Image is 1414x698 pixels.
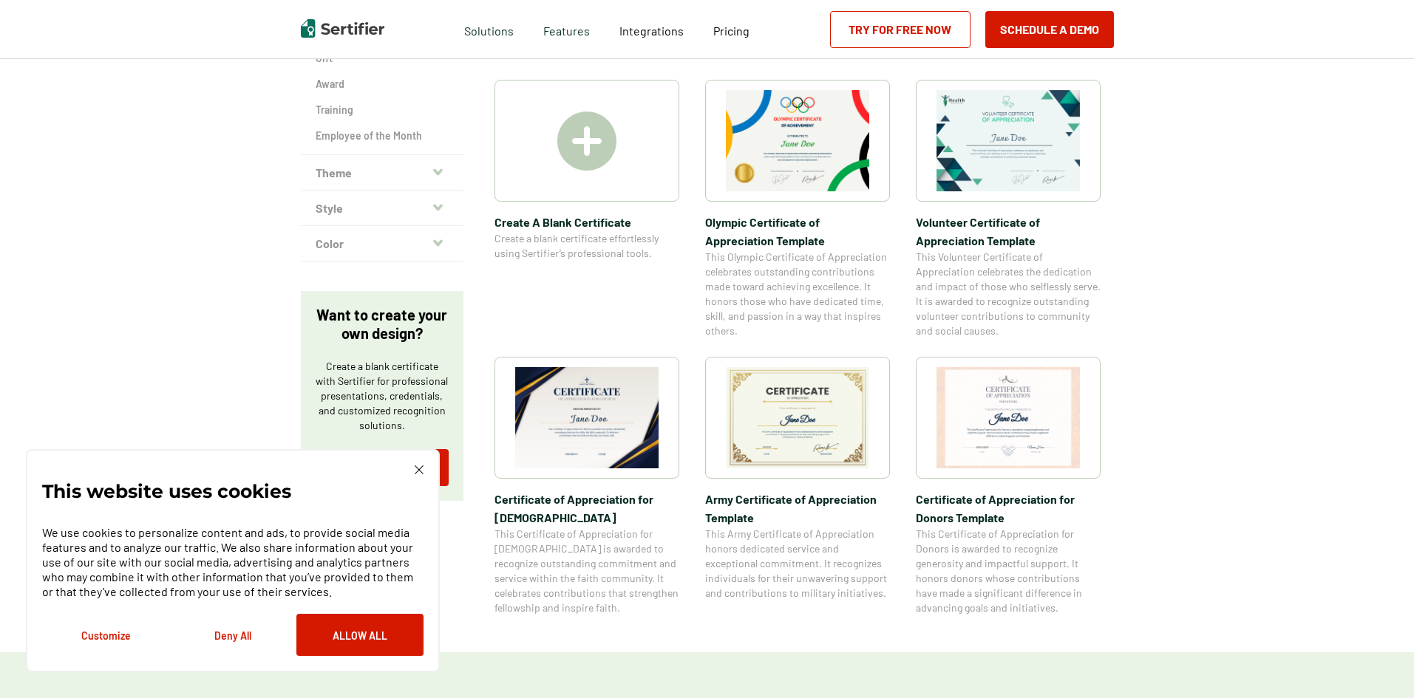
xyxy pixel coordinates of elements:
a: Pricing [713,20,750,38]
p: Want to create your own design? [316,306,449,343]
a: Training [316,103,449,117]
span: This Certificate of Appreciation for [DEMOGRAPHIC_DATA] is awarded to recognize outstanding commi... [494,527,679,615]
a: Integrations [619,20,684,38]
button: Allow All [296,614,424,656]
a: Certificate of Appreciation for Church​Certificate of Appreciation for [DEMOGRAPHIC_DATA]​This Ce... [494,357,679,615]
button: Deny All [169,614,296,656]
span: Create A Blank Certificate [494,213,679,231]
span: Features [543,20,590,38]
img: Cookie Popup Close [415,465,424,474]
a: Army Certificate of Appreciation​ TemplateArmy Certificate of Appreciation​ TemplateThis Army Cer... [705,357,890,615]
button: Customize [42,614,169,656]
img: Sertifier | Digital Credentialing Platform [301,19,384,38]
p: Create a blank certificate with Sertifier for professional presentations, credentials, and custom... [316,359,449,433]
p: This website uses cookies [42,484,291,499]
a: Olympic Certificate of Appreciation​ TemplateOlympic Certificate of Appreciation​ TemplateThis Ol... [705,80,890,338]
img: Army Certificate of Appreciation​ Template [726,367,869,468]
a: Try for Free Now [830,11,971,48]
span: Certificate of Appreciation for [DEMOGRAPHIC_DATA]​ [494,490,679,527]
span: This Volunteer Certificate of Appreciation celebrates the dedication and impact of those who self... [916,250,1101,338]
img: Certificate of Appreciation for Donors​ Template [937,367,1080,468]
span: This Certificate of Appreciation for Donors is awarded to recognize generosity and impactful supp... [916,527,1101,615]
span: Integrations [619,24,684,38]
span: Certificate of Appreciation for Donors​ Template [916,490,1101,527]
a: Employee of the Month [316,129,449,143]
img: Volunteer Certificate of Appreciation Template [937,90,1080,191]
span: Solutions [464,20,514,38]
span: This Olympic Certificate of Appreciation celebrates outstanding contributions made toward achievi... [705,250,890,338]
button: Schedule a Demo [985,11,1114,48]
a: Award [316,77,449,92]
img: Olympic Certificate of Appreciation​ Template [726,90,869,191]
span: Pricing [713,24,750,38]
button: Theme [301,155,463,191]
img: Create A Blank Certificate [557,112,616,171]
img: Certificate of Appreciation for Church​ [515,367,659,468]
iframe: Chat Widget [1340,627,1414,698]
span: Create a blank certificate effortlessly using Sertifier’s professional tools. [494,231,679,261]
span: Olympic Certificate of Appreciation​ Template [705,213,890,250]
a: Volunteer Certificate of Appreciation TemplateVolunteer Certificate of Appreciation TemplateThis ... [916,80,1101,338]
a: Certificate of Appreciation for Donors​ TemplateCertificate of Appreciation for Donors​ TemplateT... [916,357,1101,615]
span: Army Certificate of Appreciation​ Template [705,490,890,527]
span: This Army Certificate of Appreciation honors dedicated service and exceptional commitment. It rec... [705,527,890,601]
p: We use cookies to personalize content and ads, to provide social media features and to analyze ou... [42,525,424,599]
button: Style [301,191,463,226]
span: Volunteer Certificate of Appreciation Template [916,213,1101,250]
button: Color [301,226,463,261]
